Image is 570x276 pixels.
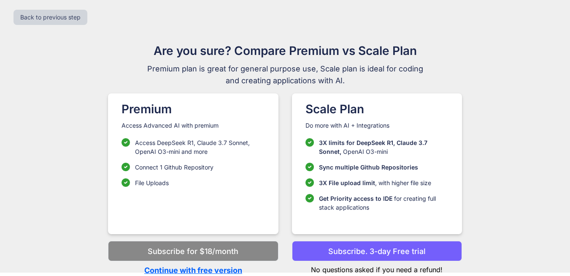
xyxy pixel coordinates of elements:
p: No questions asked if you need a refund! [292,261,462,275]
p: Subscribe for $18/month [148,246,238,257]
p: Do more with AI + Integrations [305,121,448,130]
img: checklist [305,178,314,187]
p: Subscribe. 3-day Free trial [328,246,426,257]
button: Subscribe. 3-day Free trial [292,241,462,261]
p: OpenAI O3-mini [319,138,448,156]
button: Back to previous step [14,10,87,25]
img: checklist [122,138,130,147]
img: checklist [122,178,130,187]
span: Get Priority access to IDE [319,195,392,202]
p: Connect 1 Github Repository [135,163,213,172]
span: 3X File upload limit [319,179,375,186]
p: Sync multiple Github Repositories [319,163,418,172]
h1: Premium [122,100,265,118]
p: Access Advanced AI with premium [122,121,265,130]
p: File Uploads [135,178,169,187]
span: Premium plan is great for general purpose use, Scale plan is ideal for coding and creating applic... [143,63,427,87]
span: 3X limits for DeepSeek R1, Claude 3.7 Sonnet, [319,139,427,155]
img: checklist [305,138,314,147]
img: checklist [122,163,130,171]
p: , with higher file size [319,178,431,187]
p: for creating full stack applications [319,194,448,212]
p: Continue with free version [108,265,278,276]
img: checklist [305,194,314,202]
h1: Are you sure? Compare Premium vs Scale Plan [143,42,427,60]
h1: Scale Plan [305,100,448,118]
img: checklist [305,163,314,171]
p: Access DeepSeek R1, Claude 3.7 Sonnet, OpenAI O3-mini and more [135,138,265,156]
button: Subscribe for $18/month [108,241,278,261]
